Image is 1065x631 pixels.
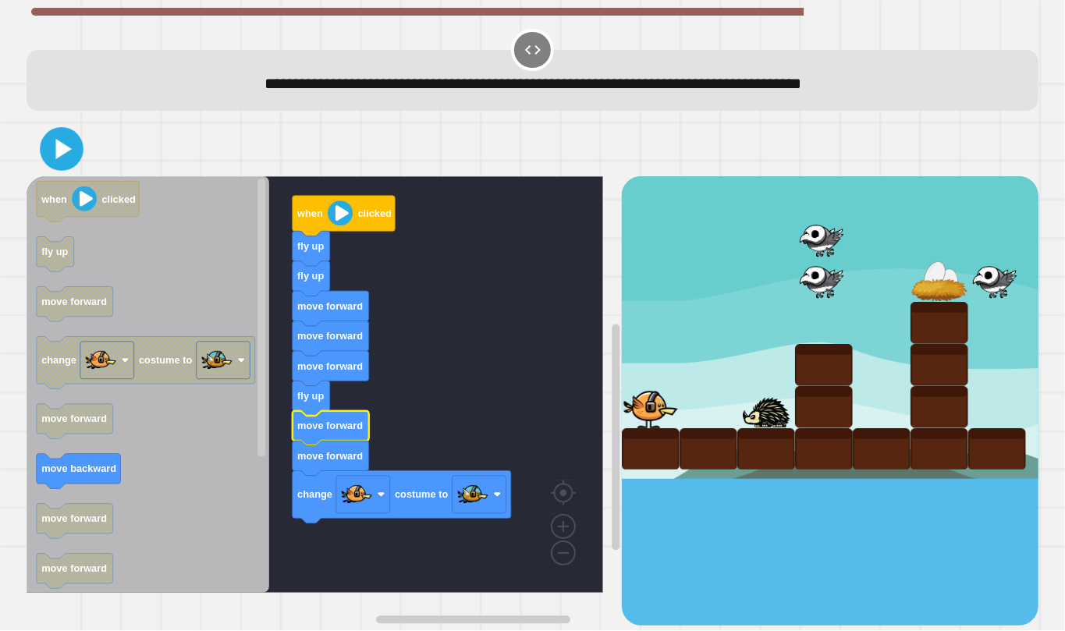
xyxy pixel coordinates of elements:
text: fly up [41,246,68,257]
text: move forward [297,300,363,312]
text: move forward [297,420,363,431]
text: move forward [41,413,107,425]
text: when [41,193,67,205]
text: when [296,207,323,219]
text: move backward [41,463,116,475]
text: change [41,354,76,366]
text: move forward [297,450,363,462]
text: costume to [395,488,448,500]
text: change [297,488,332,500]
text: fly up [297,240,324,252]
text: costume to [139,354,192,366]
text: move forward [297,330,363,342]
text: fly up [297,270,324,282]
text: move forward [41,513,107,525]
text: move forward [41,563,107,575]
text: move forward [41,296,107,307]
text: move forward [297,360,363,372]
text: clicked [358,207,392,219]
text: clicked [102,193,136,205]
div: Blockly Workspace [27,176,622,626]
text: fly up [297,390,324,402]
